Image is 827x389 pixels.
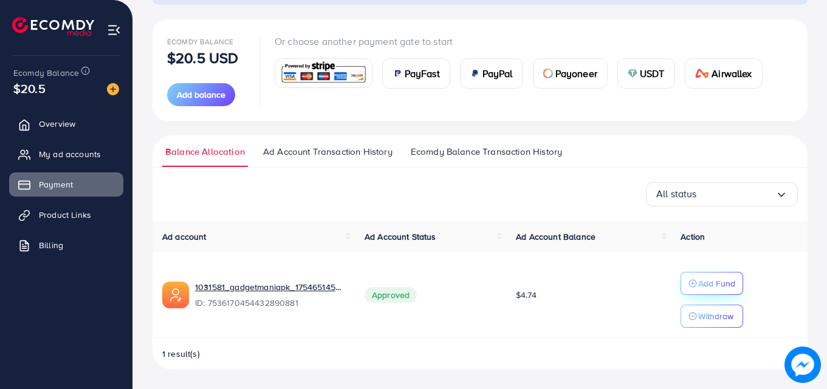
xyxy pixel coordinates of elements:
[39,148,101,160] span: My ad accounts
[516,289,537,301] span: $4.74
[646,182,798,206] div: Search for option
[9,112,123,136] a: Overview
[516,231,595,243] span: Ad Account Balance
[533,58,608,89] a: cardPayoneer
[9,172,123,197] a: Payment
[162,348,200,360] span: 1 result(s)
[167,83,235,106] button: Add balance
[365,231,436,243] span: Ad Account Status
[698,276,735,291] p: Add Fund
[365,287,417,303] span: Approved
[393,69,402,78] img: card
[411,145,562,158] span: Ecomdy Balance Transaction History
[697,184,775,203] input: Search for option
[195,281,345,309] div: <span class='underline'>1031581_gadgetmaniapk_1754651455109</span></br>7536170454432890881
[784,347,821,383] img: image
[482,66,513,81] span: PayPal
[640,66,665,81] span: USDT
[695,69,710,78] img: card
[628,69,637,78] img: card
[698,309,733,323] p: Withdraw
[167,50,238,65] p: $20.5 USD
[617,58,675,89] a: cardUSDT
[39,209,91,221] span: Product Links
[167,36,233,47] span: Ecomdy Balance
[9,203,123,227] a: Product Links
[681,272,743,295] button: Add Fund
[543,69,553,78] img: card
[162,282,189,308] img: ic-ads-acc.e4c84228.svg
[39,239,63,251] span: Billing
[162,231,207,243] span: Ad account
[13,67,79,79] span: Ecomdy Balance
[382,58,450,89] a: cardPayFast
[681,231,705,243] span: Action
[279,60,368,86] img: card
[13,79,46,97] span: $20.5
[39,178,73,191] span: Payment
[177,89,225,101] span: Add balance
[12,17,94,36] img: logo
[470,69,480,78] img: card
[681,305,743,328] button: Withdraw
[263,145,393,158] span: Ad Account Transaction History
[107,83,119,95] img: image
[555,66,597,81] span: Payoneer
[460,58,523,89] a: cardPayPal
[165,145,245,158] span: Balance Allocation
[9,142,123,166] a: My ad accounts
[195,281,345,293] a: 1031581_gadgetmaniapk_1754651455109
[195,297,345,309] span: ID: 7536170454432890881
[275,34,772,49] p: Or choose another payment gate to start
[275,58,372,88] a: card
[685,58,763,89] a: cardAirwallex
[107,23,121,37] img: menu
[9,233,123,257] a: Billing
[712,66,752,81] span: Airwallex
[656,184,697,203] span: All status
[405,66,440,81] span: PayFast
[39,118,75,130] span: Overview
